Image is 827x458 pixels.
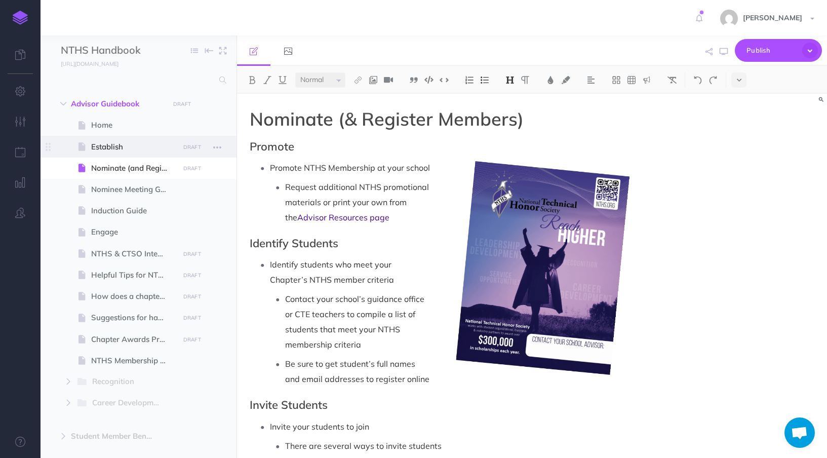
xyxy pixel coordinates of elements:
span: NTHS & CTSO Integration Guide [91,248,176,260]
h2: Invite Students [250,399,637,411]
p: Promote NTHS Membership at your school [270,160,637,175]
small: DRAFT [183,315,201,321]
span: Student Member Benefits Guide [71,430,163,442]
input: Documentation Name [61,43,180,58]
button: DRAFT [179,163,205,174]
span: Nominate (and Register) [91,162,176,174]
img: Inline code button [440,76,449,84]
img: Paragraph button [521,76,530,84]
small: DRAFT [183,272,201,279]
a: [URL][DOMAIN_NAME] [41,58,129,68]
small: DRAFT [183,144,201,150]
img: e15ca27c081d2886606c458bc858b488.jpg [720,10,738,27]
img: Underline button [278,76,287,84]
span: Nominee Meeting Guide [91,183,176,196]
img: Add image button [369,76,378,84]
input: Search [61,71,213,89]
img: Create table button [627,76,636,84]
img: Unordered list button [480,76,489,84]
span: NTHS Membership Criteria [91,355,176,367]
img: Text color button [546,76,555,84]
span: Establish [91,141,176,153]
small: DRAFT [183,293,201,300]
p: There are several ways to invite students [285,438,637,453]
p: Request additional NTHS promotional materials or print your own from the [285,179,637,225]
small: DRAFT [183,336,201,343]
span: Publish [746,43,797,58]
img: logo-mark.svg [13,11,28,25]
span: Induction Guide [91,205,176,217]
button: DRAFT [179,141,205,153]
span: Chapter Awards Program [91,333,176,346]
span: Career Development [92,397,168,410]
span: [PERSON_NAME] [738,13,807,22]
span: Home [91,119,176,131]
small: DRAFT [173,101,191,107]
img: Redo [708,76,718,84]
button: DRAFT [179,270,205,281]
img: Blockquote button [409,76,418,84]
button: Publish [735,39,822,62]
img: Callout dropdown menu button [642,76,651,84]
small: [URL][DOMAIN_NAME] [61,60,119,67]
img: Bold button [248,76,257,84]
h2: Identify Students [250,237,637,249]
span: How does a chapter implement the Core Four Objectives? [91,290,176,302]
img: Clear styles button [667,76,677,84]
img: Text background color button [561,76,570,84]
p: Identify students who meet your Chapter’s NTHS member criteria [270,257,637,287]
button: DRAFT [179,291,205,302]
button: DRAFT [170,98,195,110]
img: Add video button [384,76,393,84]
button: DRAFT [179,334,205,346]
img: Ordered list button [465,76,474,84]
p: Be sure to get student’s full names and email addresses to register online [285,356,637,387]
small: DRAFT [183,165,201,172]
img: Code block button [424,76,434,84]
a: Advisor Resources page [297,212,389,222]
img: Link button [353,76,363,84]
button: DRAFT [179,312,205,324]
h2: Promote [250,140,637,152]
img: Italic button [263,76,272,84]
h1: Nominate (& Register Members) [250,109,637,129]
span: Advisor Guidebook [71,98,163,110]
p: Contact your school’s guidance office or CTE teachers to compile a list of students that meet you... [285,291,637,352]
img: Undo [693,76,702,84]
span: Engage [91,226,176,238]
span: Recognition [92,375,161,389]
a: Open chat [784,417,815,448]
small: DRAFT [183,251,201,257]
span: Helpful Tips for NTHS Chapter Officers [91,269,176,281]
img: 9WOCGt5OZvpkSmLzYJ0j.png [444,149,638,384]
span: Suggestions for having a Successful Chapter [91,312,176,324]
img: Headings dropdown button [505,76,515,84]
button: DRAFT [179,248,205,260]
img: Alignment dropdown menu button [586,76,596,84]
p: Invite your students to join [270,419,637,434]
